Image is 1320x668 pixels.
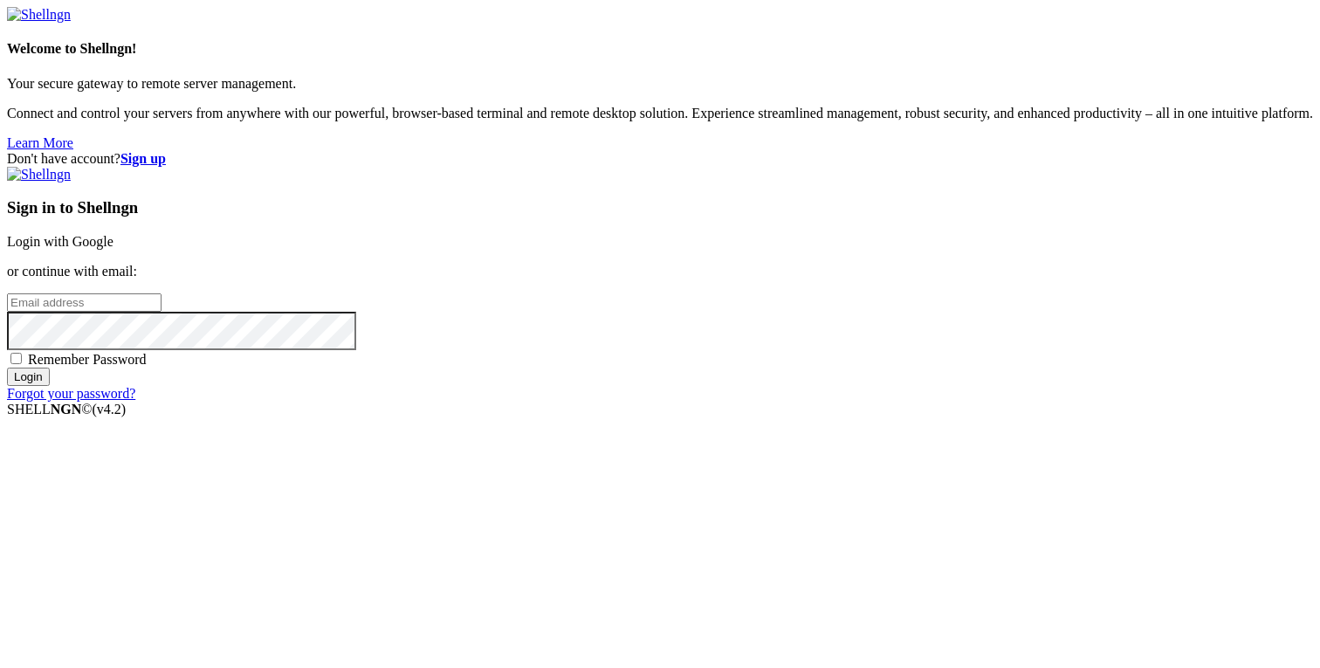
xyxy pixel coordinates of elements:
[28,352,147,367] span: Remember Password
[7,151,1313,167] div: Don't have account?
[51,402,82,417] b: NGN
[7,167,71,182] img: Shellngn
[7,198,1313,217] h3: Sign in to Shellngn
[7,41,1313,57] h4: Welcome to Shellngn!
[7,402,126,417] span: SHELL ©
[7,7,71,23] img: Shellngn
[7,106,1313,121] p: Connect and control your servers from anywhere with our powerful, browser-based terminal and remo...
[10,353,22,364] input: Remember Password
[93,402,127,417] span: 4.2.0
[7,386,135,401] a: Forgot your password?
[7,264,1313,279] p: or continue with email:
[120,151,166,166] a: Sign up
[7,76,1313,92] p: Your secure gateway to remote server management.
[7,293,162,312] input: Email address
[7,234,113,249] a: Login with Google
[7,135,73,150] a: Learn More
[7,368,50,386] input: Login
